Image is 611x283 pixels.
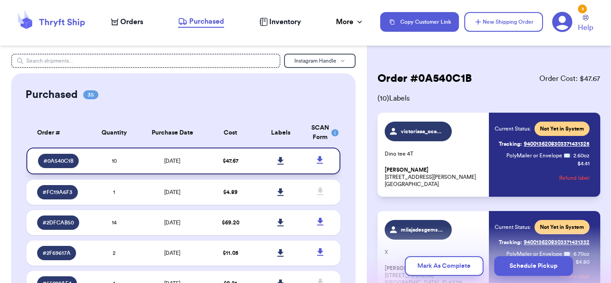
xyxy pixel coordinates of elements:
[205,118,255,148] th: Cost
[405,256,484,276] button: Mark As Complete
[499,239,522,246] span: Tracking:
[540,125,584,132] span: Not Yet in System
[43,157,73,165] span: # 0A540C1B
[139,118,205,148] th: Purchase Date
[539,73,600,84] span: Order Cost: $ 47.67
[164,190,180,195] span: [DATE]
[259,17,301,27] a: Inventory
[26,118,89,148] th: Order #
[495,224,531,231] span: Current Status:
[385,167,429,173] span: [PERSON_NAME]
[464,12,543,32] button: New Shipping Order
[385,249,484,256] p: X
[385,150,484,157] p: Dino tee 4T
[495,125,531,132] span: Current Status:
[89,118,139,148] th: Quantity
[42,219,74,226] span: # 2DFCAB50
[83,90,98,99] span: 35
[120,17,143,27] span: Orders
[552,12,573,32] a: 3
[401,226,443,233] span: milajadesgemsshop
[540,224,584,231] span: Not Yet in System
[385,166,484,188] p: [STREET_ADDRESS][PERSON_NAME] [GEOGRAPHIC_DATA]
[223,190,238,195] span: $ 4.89
[294,58,336,63] span: Instagram Handle
[223,250,238,256] span: $ 11.05
[494,256,573,276] button: Schedule Pickup
[378,72,472,86] h2: Order # 0A540C1B
[499,137,590,151] a: Tracking:9400136208303371431325
[499,235,590,249] a: Tracking:9400136208303371431332
[336,17,364,27] div: More
[11,54,280,68] input: Search shipments...
[189,16,224,27] span: Purchased
[42,249,71,257] span: # 2F69617A
[112,220,117,225] span: 14
[578,4,587,13] div: 3
[311,123,330,142] div: SCAN Form
[111,17,143,27] a: Orders
[573,152,590,159] span: 2.60 oz
[222,220,239,225] span: $ 69.20
[164,158,180,164] span: [DATE]
[570,152,572,159] span: :
[269,17,301,27] span: Inventory
[506,153,570,158] span: PolyMailer or Envelope ✉️
[42,189,72,196] span: # FC19A6F3
[577,160,590,167] p: $ 4.41
[578,22,593,33] span: Help
[112,158,117,164] span: 10
[380,12,459,32] button: Copy Customer Link
[25,88,78,102] h2: Purchased
[284,54,356,68] button: Instagram Handle
[164,220,180,225] span: [DATE]
[401,128,443,135] span: victoriaaa_ocampo
[113,250,115,256] span: 2
[378,93,600,104] span: ( 10 ) Labels
[559,168,590,188] button: Refund label
[178,16,224,28] a: Purchased
[499,140,522,148] span: Tracking:
[578,15,593,33] a: Help
[223,158,238,164] span: $ 47.67
[113,190,115,195] span: 1
[164,250,180,256] span: [DATE]
[255,118,305,148] th: Labels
